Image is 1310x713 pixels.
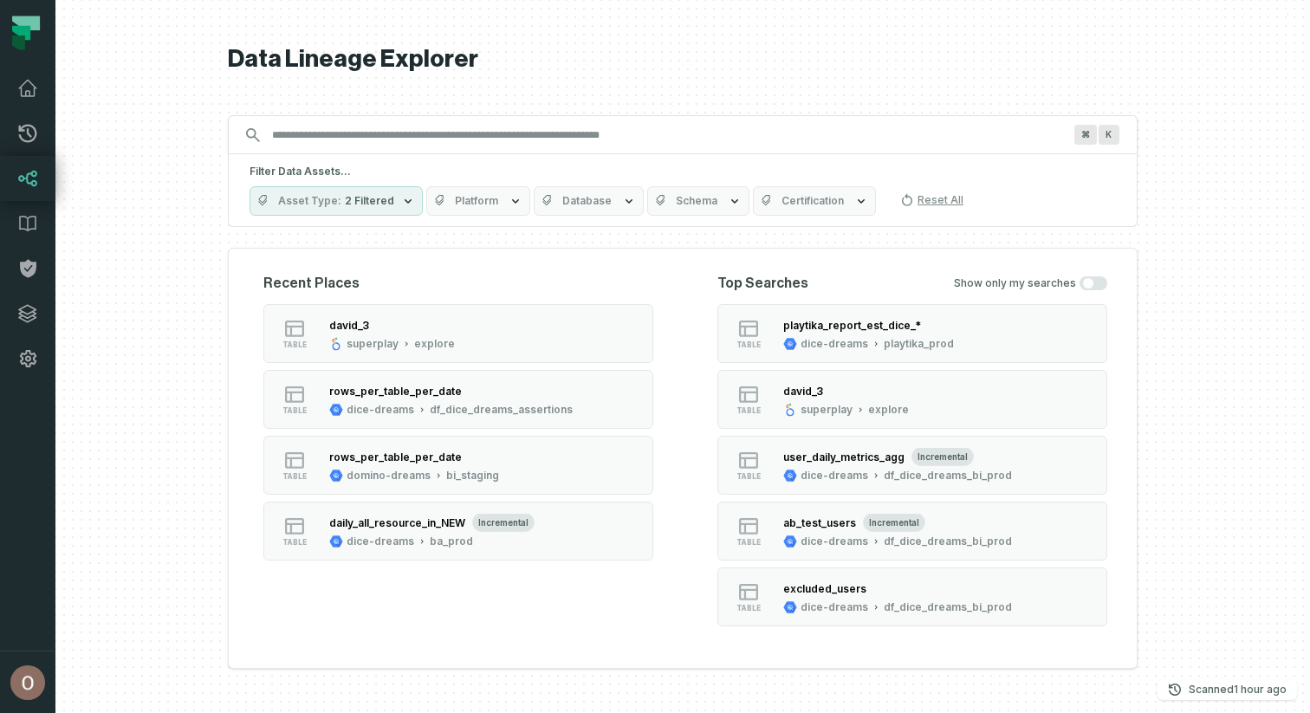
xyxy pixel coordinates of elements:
[1158,679,1297,700] button: Scanned[DATE] 10:01:59 AM
[10,665,45,700] img: avatar of Ohad Tal
[228,44,1138,75] h1: Data Lineage Explorer
[1074,125,1097,145] span: Press ⌘ + K to focus the search bar
[1234,683,1287,696] relative-time: Aug 28, 2025, 10:01 AM GMT+3
[1099,125,1119,145] span: Press ⌘ + K to focus the search bar
[1189,681,1287,698] p: Scanned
